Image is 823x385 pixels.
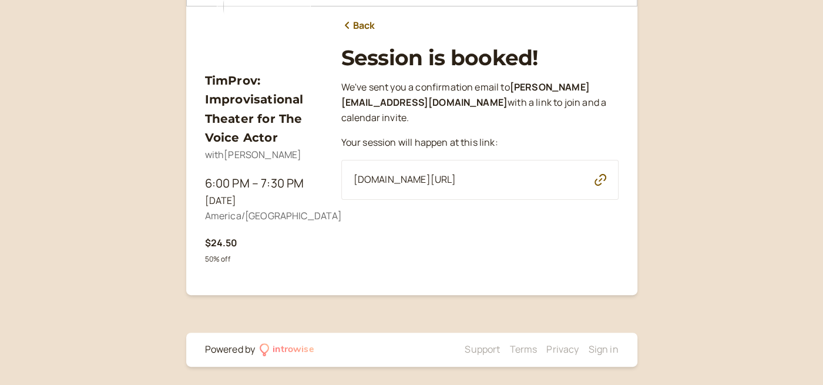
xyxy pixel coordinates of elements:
[341,135,619,150] p: Your session will happen at this link:
[341,45,619,71] h1: Session is booked!
[205,342,256,357] div: Powered by
[260,342,314,357] a: introwise
[546,343,579,356] a: Privacy
[354,172,456,188] span: [DOMAIN_NAME][URL]
[465,343,500,356] a: Support
[588,343,618,356] a: Sign in
[205,254,230,264] small: 50% off
[341,18,375,34] a: Back
[205,209,323,224] div: America/[GEOGRAPHIC_DATA]
[205,174,323,193] div: 6:00 PM – 7:30 PM
[205,71,323,148] h3: TimProv: Improvisational Theater for The Voice Actor
[273,342,314,357] div: introwise
[205,236,238,249] b: $24.50
[341,80,619,126] p: We ' ve sent you a confirmation email to with a link to join and a calendar invite.
[205,193,323,209] div: [DATE]
[509,343,537,356] a: Terms
[205,148,302,161] span: with [PERSON_NAME]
